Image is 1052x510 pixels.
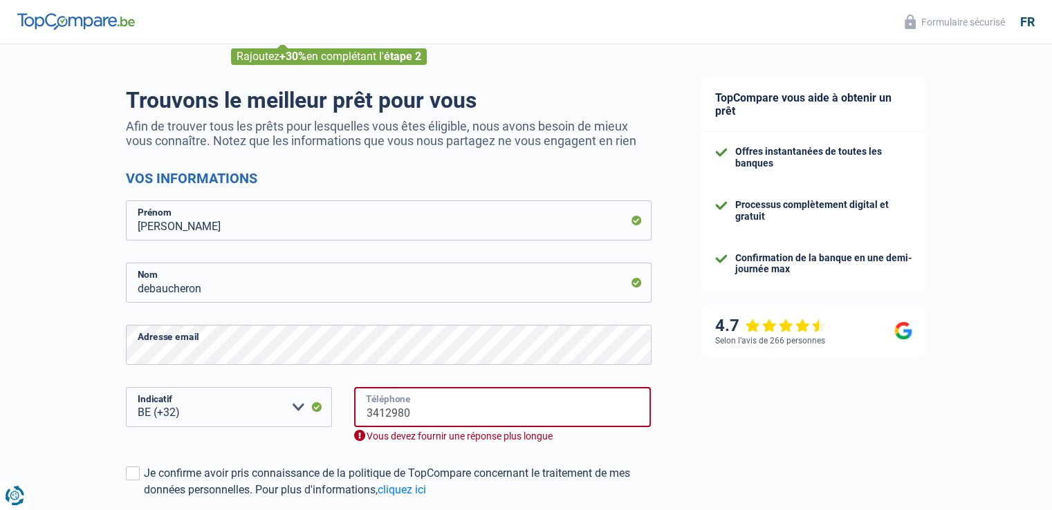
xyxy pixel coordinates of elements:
div: Confirmation de la banque en une demi-journée max [735,252,912,276]
span: étape 2 [384,50,421,63]
div: Offres instantanées de toutes les banques [735,146,912,169]
input: 401020304 [354,387,652,427]
div: fr [1020,15,1035,30]
img: Advertisement [3,448,4,448]
p: Afin de trouver tous les prêts pour lesquelles vous êtes éligible, nous avons besoin de mieux vou... [126,119,652,148]
h2: Vos informations [126,170,652,187]
div: Selon l’avis de 266 personnes [715,336,825,346]
span: +30% [279,50,306,63]
div: Vous devez fournir une réponse plus longue [354,430,652,443]
img: TopCompare Logo [17,13,135,30]
h1: Trouvons le meilleur prêt pour vous [126,87,652,113]
div: 4.7 [715,316,827,336]
div: Rajoutez en complétant l' [231,48,427,65]
button: Formulaire sécurisé [896,10,1013,33]
a: cliquez ici [378,483,426,496]
div: Processus complètement digital et gratuit [735,199,912,223]
div: Je confirme avoir pris connaissance de la politique de TopCompare concernant le traitement de mes... [144,465,652,498]
div: TopCompare vous aide à obtenir un prêt [701,77,926,132]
